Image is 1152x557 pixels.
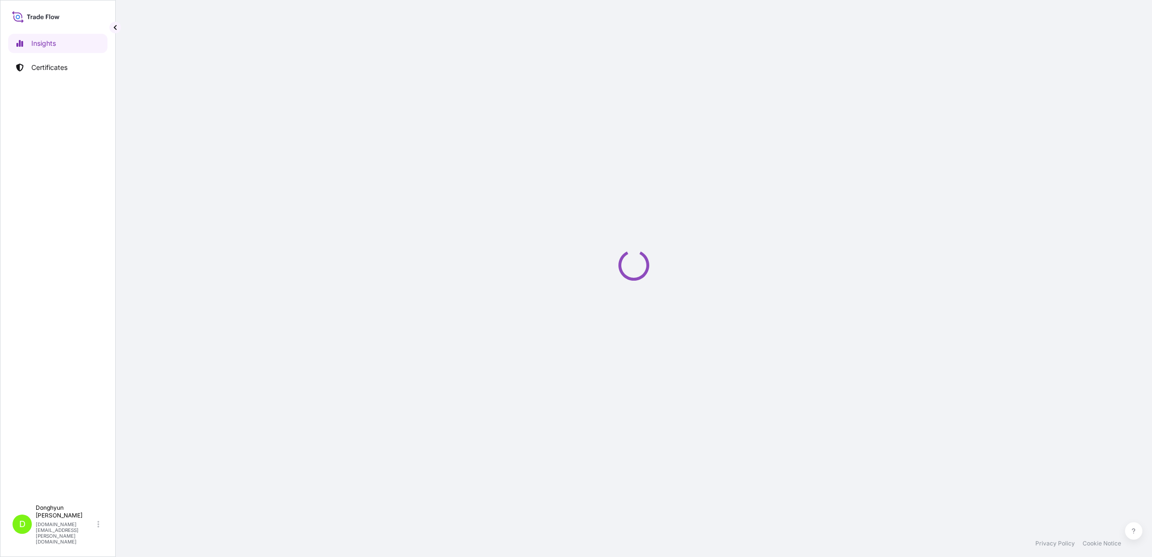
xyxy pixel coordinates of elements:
a: Certificates [8,58,107,77]
a: Cookie Notice [1083,540,1121,547]
p: Certificates [31,63,67,72]
a: Insights [8,34,107,53]
a: Privacy Policy [1035,540,1075,547]
p: [DOMAIN_NAME][EMAIL_ADDRESS][PERSON_NAME][DOMAIN_NAME] [36,521,95,544]
p: Donghyun [PERSON_NAME] [36,504,95,519]
p: Insights [31,39,56,48]
span: D [19,519,26,529]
